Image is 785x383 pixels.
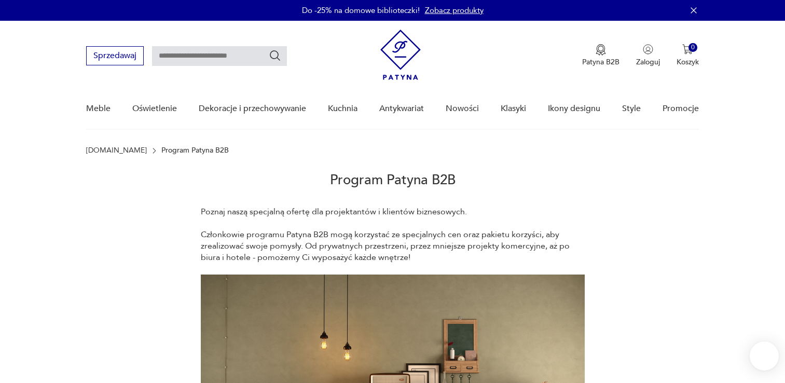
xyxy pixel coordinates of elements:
iframe: Smartsupp widget button [750,341,779,371]
a: Sprzedawaj [86,53,144,60]
p: Program Patyna B2B [161,146,229,155]
a: Ikony designu [548,89,600,129]
img: Ikonka użytkownika [643,44,653,54]
img: Ikona koszyka [682,44,693,54]
button: Sprzedawaj [86,46,144,65]
a: Meble [86,89,111,129]
a: Promocje [663,89,699,129]
p: Zaloguj [636,57,660,67]
h2: Program Patyna B2B [86,155,698,206]
p: Członkowie programu Patyna B2B mogą korzystać ze specjalnych cen oraz pakietu korzyści, aby zreal... [201,229,585,263]
a: Zobacz produkty [425,5,484,16]
p: Koszyk [677,57,699,67]
p: Do -25% na domowe biblioteczki! [302,5,420,16]
button: Patyna B2B [582,44,619,67]
a: Nowości [446,89,479,129]
div: 0 [688,43,697,52]
button: 0Koszyk [677,44,699,67]
a: [DOMAIN_NAME] [86,146,147,155]
img: Patyna - sklep z meblami i dekoracjami vintage [380,30,421,80]
p: Poznaj naszą specjalną ofertę dla projektantów i klientów biznesowych. [201,206,585,217]
a: Kuchnia [328,89,357,129]
a: Oświetlenie [132,89,177,129]
button: Szukaj [269,49,281,62]
button: Zaloguj [636,44,660,67]
a: Antykwariat [379,89,424,129]
p: Patyna B2B [582,57,619,67]
a: Ikona medaluPatyna B2B [582,44,619,67]
a: Style [622,89,641,129]
a: Dekoracje i przechowywanie [199,89,306,129]
img: Ikona medalu [596,44,606,56]
a: Klasyki [501,89,526,129]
